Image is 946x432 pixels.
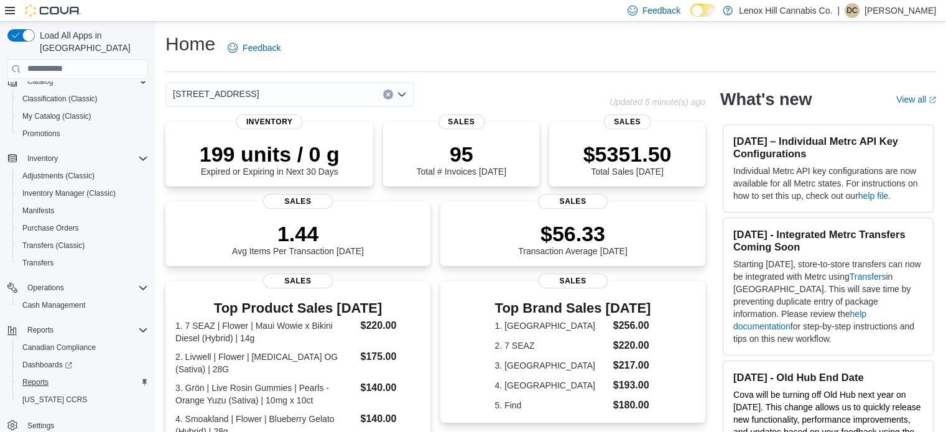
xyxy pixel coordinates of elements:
button: Catalog [22,74,58,89]
span: Purchase Orders [22,223,79,233]
a: Inventory Manager (Classic) [17,186,121,201]
a: Canadian Compliance [17,340,101,355]
span: Sales [538,194,608,209]
dd: $217.00 [613,358,651,373]
span: My Catalog (Classic) [22,111,91,121]
span: Inventory [236,114,303,129]
a: My Catalog (Classic) [17,109,96,124]
button: Promotions [12,125,153,142]
button: Transfers [12,254,153,272]
span: Operations [22,280,148,295]
span: Dashboards [17,357,148,372]
p: Individual Metrc API key configurations are now available for all Metrc states. For instructions ... [733,165,923,202]
a: Classification (Classic) [17,91,103,106]
button: Canadian Compliance [12,339,153,356]
button: Inventory Manager (Classic) [12,185,153,202]
span: Inventory Manager (Classic) [17,186,148,201]
a: Adjustments (Classic) [17,168,100,183]
button: Classification (Classic) [12,90,153,108]
button: Adjustments (Classic) [12,167,153,185]
button: Reports [12,374,153,391]
span: Promotions [17,126,148,141]
p: 95 [416,142,506,167]
h3: Top Brand Sales [DATE] [495,301,651,316]
button: Inventory [22,151,63,166]
span: Classification (Classic) [17,91,148,106]
a: [US_STATE] CCRS [17,392,92,407]
a: Dashboards [12,356,153,374]
span: Reports [27,325,53,335]
span: Sales [538,273,608,288]
button: Transfers (Classic) [12,237,153,254]
p: | [837,3,840,18]
span: Transfers (Classic) [22,241,85,250]
span: Sales [438,114,485,129]
h1: Home [165,32,215,57]
button: [US_STATE] CCRS [12,391,153,408]
p: Starting [DATE], store-to-store transfers can now be integrated with Metrc using in [GEOGRAPHIC_D... [733,258,923,345]
span: Load All Apps in [GEOGRAPHIC_DATA] [35,29,148,54]
dt: 2. Livwell | Flower | [MEDICAL_DATA] OG (Sativa) | 28G [175,351,355,375]
span: Canadian Compliance [17,340,148,355]
a: Promotions [17,126,65,141]
p: 199 units / 0 g [200,142,340,167]
div: Dominick Cuffaro [845,3,860,18]
dd: $256.00 [613,318,651,333]
div: Total # Invoices [DATE] [416,142,506,177]
div: Total Sales [DATE] [583,142,672,177]
span: Cash Management [22,300,85,310]
span: Feedback [642,4,680,17]
span: Manifests [17,203,148,218]
button: Reports [2,321,153,339]
a: help documentation [733,309,866,331]
h2: What's new [720,90,812,109]
p: [PERSON_NAME] [865,3,936,18]
span: My Catalog (Classic) [17,109,148,124]
span: Inventory [22,151,148,166]
button: My Catalog (Classic) [12,108,153,125]
span: Reports [22,377,49,387]
span: Reports [22,323,148,338]
span: [US_STATE] CCRS [22,395,87,405]
a: Manifests [17,203,59,218]
dd: $180.00 [613,398,651,413]
span: Catalog [27,76,53,86]
a: Purchase Orders [17,221,84,236]
input: Dark Mode [690,4,716,17]
span: Transfers (Classic) [17,238,148,253]
img: Cova [25,4,81,17]
h3: [DATE] - Integrated Metrc Transfers Coming Soon [733,228,923,253]
dt: 5. Find [495,399,608,411]
a: help file [858,191,888,201]
span: Canadian Compliance [22,342,96,352]
span: Catalog [22,74,148,89]
p: Updated 5 minute(s) ago [610,97,705,107]
span: Sales [604,114,651,129]
span: Operations [27,283,64,293]
a: Transfers [850,272,886,282]
button: Catalog [2,73,153,90]
button: Manifests [12,202,153,219]
dt: 3. [GEOGRAPHIC_DATA] [495,359,608,372]
button: Purchase Orders [12,219,153,237]
span: Inventory Manager (Classic) [22,188,116,198]
span: Reports [17,375,148,390]
button: Clear input [383,90,393,99]
span: Transfers [17,255,148,270]
a: Transfers [17,255,58,270]
span: Promotions [22,129,60,139]
span: Transfers [22,258,53,268]
span: Adjustments (Classic) [22,171,95,181]
a: Transfers (Classic) [17,238,90,253]
dd: $220.00 [613,338,651,353]
p: 1.44 [232,221,364,246]
dd: $175.00 [360,349,420,364]
span: Adjustments (Classic) [17,168,148,183]
dt: 4. [GEOGRAPHIC_DATA] [495,379,608,392]
button: Reports [22,323,58,338]
button: Operations [22,280,69,295]
dd: $140.00 [360,380,420,395]
dt: 1. [GEOGRAPHIC_DATA] [495,319,608,332]
span: Settings [27,421,54,431]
